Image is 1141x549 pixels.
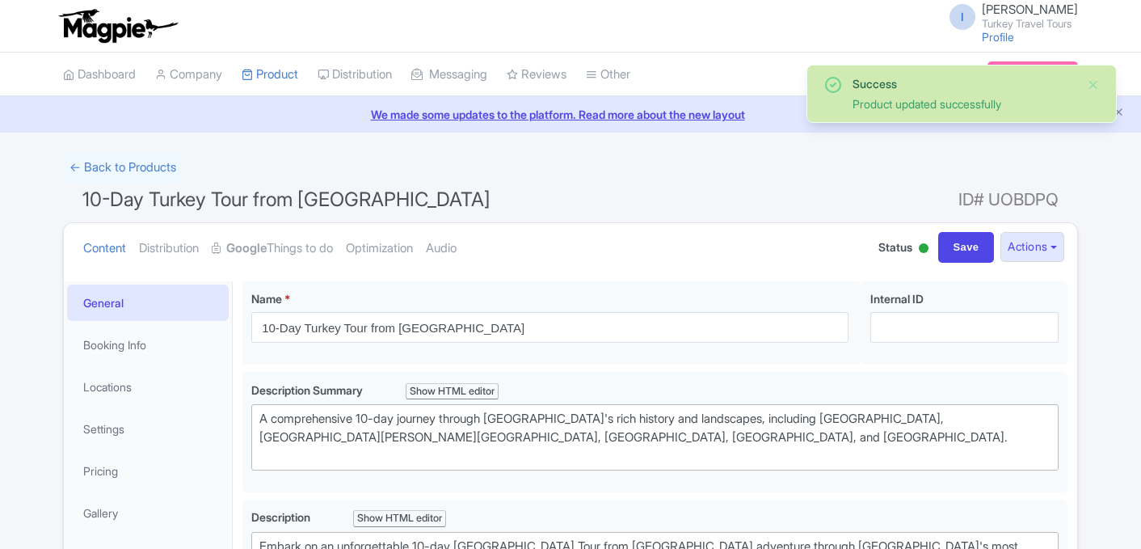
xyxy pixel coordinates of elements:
[318,53,392,97] a: Distribution
[226,239,267,258] strong: Google
[949,4,975,30] span: I
[353,510,446,527] div: Show HTML editor
[586,53,630,97] a: Other
[426,223,457,274] a: Audio
[67,327,229,363] a: Booking Info
[853,75,1074,92] div: Success
[878,239,912,255] span: Status
[853,95,1074,112] div: Product updated successfully
[242,53,298,97] a: Product
[139,223,199,274] a: Distribution
[67,495,229,531] a: Gallery
[870,292,924,306] span: Internal ID
[63,152,183,184] a: ← Back to Products
[982,2,1078,17] span: [PERSON_NAME]
[411,53,487,97] a: Messaging
[1113,104,1125,123] button: Close announcement
[55,8,180,44] img: logo-ab69f6fb50320c5b225c76a69d11143b.png
[10,106,1131,123] a: We made some updates to the platform. Read more about the new layout
[259,410,1050,465] div: A comprehensive 10-day journey through [GEOGRAPHIC_DATA]'s rich history and landscapes, including...
[212,223,333,274] a: GoogleThings to do
[63,53,136,97] a: Dashboard
[940,3,1078,29] a: I [PERSON_NAME] Turkey Travel Tours
[938,232,995,263] input: Save
[251,383,365,397] span: Description Summary
[1087,75,1100,95] button: Close
[982,19,1078,29] small: Turkey Travel Tours
[987,61,1078,86] a: Subscription
[67,453,229,489] a: Pricing
[67,411,229,447] a: Settings
[251,510,313,524] span: Description
[82,188,491,211] span: 10-Day Turkey Tour from [GEOGRAPHIC_DATA]
[958,184,1059,216] span: ID# UOBDPQ
[83,223,126,274] a: Content
[916,237,932,262] div: Active
[346,223,413,274] a: Optimization
[507,53,566,97] a: Reviews
[406,383,499,400] div: Show HTML editor
[67,285,229,321] a: General
[155,53,222,97] a: Company
[67,369,229,405] a: Locations
[982,30,1014,44] a: Profile
[251,292,282,306] span: Name
[1000,232,1064,262] button: Actions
